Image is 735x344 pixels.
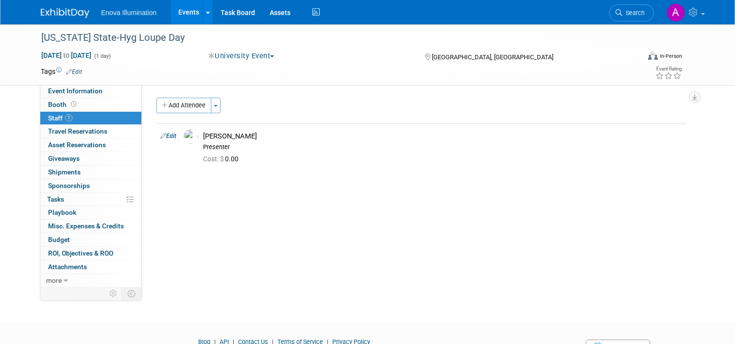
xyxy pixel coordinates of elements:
[40,85,141,98] a: Event Information
[46,276,62,284] span: more
[38,29,628,47] div: [US_STATE] State-Hyg Loupe Day
[40,179,141,192] a: Sponsorships
[587,51,682,65] div: Event Format
[40,193,141,206] a: Tasks
[48,249,113,257] span: ROI, Objectives & ROO
[667,3,685,22] img: Andrea Miller
[40,112,141,125] a: Staff1
[40,138,141,152] a: Asset Reservations
[40,166,141,179] a: Shipments
[48,208,76,216] span: Playbook
[66,69,82,75] a: Edit
[648,52,658,60] img: Format-Inperson.png
[48,155,80,162] span: Giveaways
[48,263,87,271] span: Attachments
[40,220,141,233] a: Misc. Expenses & Credits
[62,52,71,59] span: to
[432,53,553,61] span: [GEOGRAPHIC_DATA], [GEOGRAPHIC_DATA]
[105,287,122,300] td: Personalize Event Tab Strip
[48,141,106,149] span: Asset Reservations
[205,51,278,61] button: University Event
[48,236,70,243] span: Budget
[622,9,645,17] span: Search
[40,206,141,219] a: Playbook
[41,8,89,18] img: ExhibitDay
[69,101,78,108] span: Booth not reserved yet
[48,127,107,135] span: Travel Reservations
[40,98,141,111] a: Booth
[156,98,211,113] button: Add Attendee
[48,182,90,189] span: Sponsorships
[40,247,141,260] a: ROI, Objectives & ROO
[48,114,72,122] span: Staff
[609,4,654,21] a: Search
[93,53,111,59] span: (1 day)
[40,233,141,246] a: Budget
[48,101,78,108] span: Booth
[48,222,124,230] span: Misc. Expenses & Credits
[101,9,156,17] span: Enova Illumination
[40,274,141,287] a: more
[203,155,225,163] span: Cost: $
[655,67,682,71] div: Event Rating
[160,133,176,139] a: Edit
[48,168,81,176] span: Shipments
[203,132,683,141] div: [PERSON_NAME]
[40,125,141,138] a: Travel Reservations
[203,143,683,151] div: Presenter
[40,260,141,274] a: Attachments
[122,287,142,300] td: Toggle Event Tabs
[41,51,92,60] span: [DATE] [DATE]
[203,155,242,163] span: 0.00
[41,67,82,76] td: Tags
[47,195,64,203] span: Tasks
[48,87,103,95] span: Event Information
[659,52,682,60] div: In-Person
[65,114,72,121] span: 1
[40,152,141,165] a: Giveaways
